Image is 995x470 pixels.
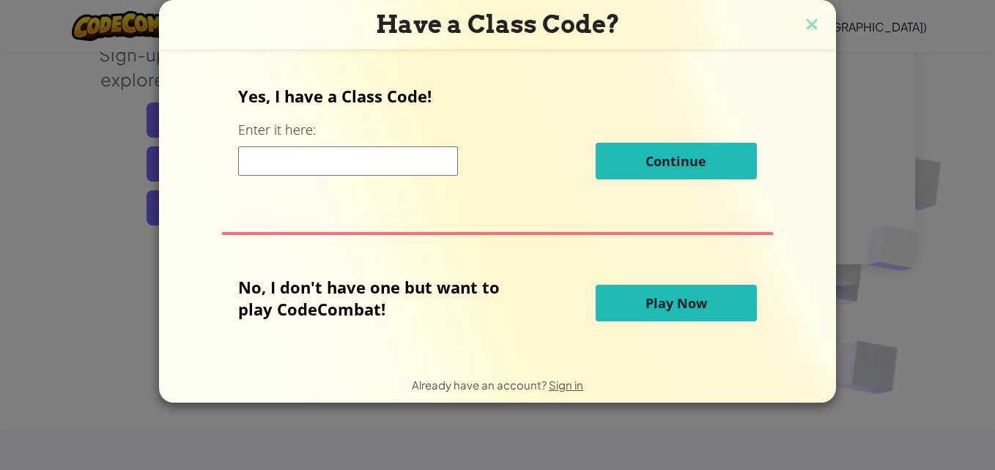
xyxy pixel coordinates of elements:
span: Play Now [646,294,707,312]
span: Continue [646,152,706,170]
label: Enter it here: [238,121,316,139]
span: Have a Class Code? [376,10,620,39]
span: Already have an account? [412,378,549,392]
p: No, I don't have one but want to play CodeCombat! [238,276,522,320]
button: Play Now [596,285,757,321]
img: close icon [802,15,821,37]
a: Sign in [549,378,583,392]
p: Yes, I have a Class Code! [238,85,756,107]
button: Continue [596,143,757,179]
